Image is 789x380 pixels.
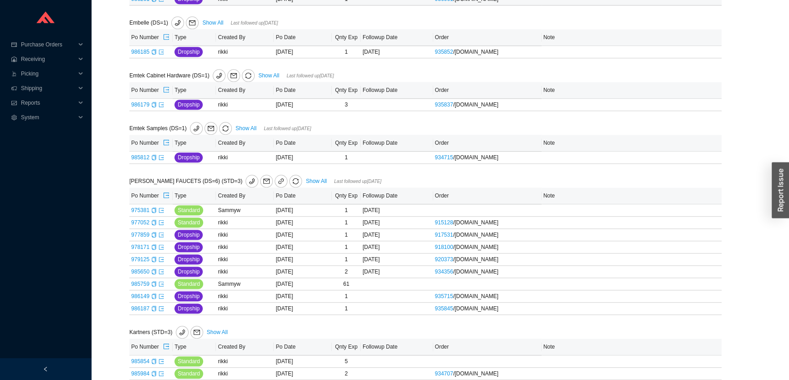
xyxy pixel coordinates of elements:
td: [DATE] [274,217,332,229]
th: Po Number [129,82,173,99]
th: Type [173,82,216,99]
td: rikki [216,99,274,111]
a: 934707 [435,370,453,377]
td: / [DOMAIN_NAME] [433,46,542,58]
div: Copy [151,292,157,301]
td: / [DOMAIN_NAME] [433,241,542,253]
th: Note [542,135,722,152]
a: 935845 [435,305,453,312]
span: left [43,366,48,372]
span: export [159,208,164,213]
span: Last followed up [DATE] [231,20,278,25]
button: Standard [174,279,203,289]
a: 975381 [131,207,149,213]
div: Copy [151,255,157,264]
button: mail [227,69,240,82]
button: mail [205,122,217,135]
a: 920373 [435,256,453,263]
td: [DATE] [274,253,332,266]
td: 2 [332,368,360,380]
span: mail [191,329,203,335]
span: export [159,294,164,299]
td: / [DOMAIN_NAME] [433,303,542,315]
a: Show All [202,20,223,26]
div: Copy [151,357,157,366]
td: rikki [216,217,274,229]
button: Standard [174,369,203,379]
td: rikki [216,290,274,303]
td: 1 [332,253,360,266]
a: Show All [207,329,228,335]
span: Dropship [178,100,200,109]
th: Created By [216,339,274,355]
td: / [DOMAIN_NAME] [433,152,542,164]
span: [PERSON_NAME] FAUCETS (DS=6) (STD=3) [129,178,304,184]
th: Po Date [274,29,332,46]
button: mail [190,326,203,339]
div: Copy [151,206,157,215]
td: 1 [332,204,360,217]
div: Copy [151,153,157,162]
a: Show All [236,125,256,132]
div: Copy [151,230,157,239]
th: Qnty Exp [332,339,360,355]
th: Po Number [129,29,173,46]
th: Po Date [274,187,332,204]
span: Reports [21,96,76,110]
span: copy [151,49,157,55]
button: export [163,84,170,96]
a: export [159,269,164,275]
span: sync [220,125,231,132]
button: Dropship [174,242,203,252]
th: Note [542,339,722,355]
span: Kartners (STD=3) [129,329,205,335]
th: Followup Date [361,135,433,152]
span: export [159,359,164,364]
span: copy [151,220,157,225]
th: Type [173,29,216,46]
td: rikki [216,241,274,253]
td: 1 [332,229,360,241]
span: export [159,220,164,225]
span: export [159,257,164,262]
span: export [159,306,164,311]
span: phone [172,20,184,26]
button: phone [171,16,184,29]
div: [DATE] [363,218,431,227]
button: Dropship [174,291,203,301]
a: export [159,219,164,226]
th: Created By [216,82,274,99]
td: [DATE] [274,266,332,278]
td: / [DOMAIN_NAME] [433,290,542,303]
th: Po Date [274,135,332,152]
a: export [159,154,164,161]
a: 986179 [131,101,149,108]
td: rikki [216,303,274,315]
button: Dropship [174,304,203,314]
a: 935852 [435,49,453,55]
div: [DATE] [363,267,431,276]
div: [DATE] [363,255,431,264]
th: Order [433,187,542,204]
div: [DATE] [363,206,431,215]
span: export [159,49,164,55]
a: export [159,281,164,287]
div: Copy [151,304,157,313]
td: 61 [332,278,360,290]
a: 985759 [131,281,149,287]
td: [DATE] [274,204,332,217]
th: Followup Date [361,339,433,355]
span: mail [205,125,217,132]
th: Order [433,339,542,355]
div: Copy [151,100,157,109]
span: Standard [178,218,200,227]
th: Order [433,82,542,99]
th: Note [542,29,722,46]
span: Emtek Cabinet Hardware (DS=1) [129,72,256,79]
td: [DATE] [274,290,332,303]
button: Dropship [174,47,203,57]
button: Standard [174,356,203,366]
span: Dropship [178,230,200,239]
span: credit-card [11,42,17,47]
span: copy [151,281,157,287]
